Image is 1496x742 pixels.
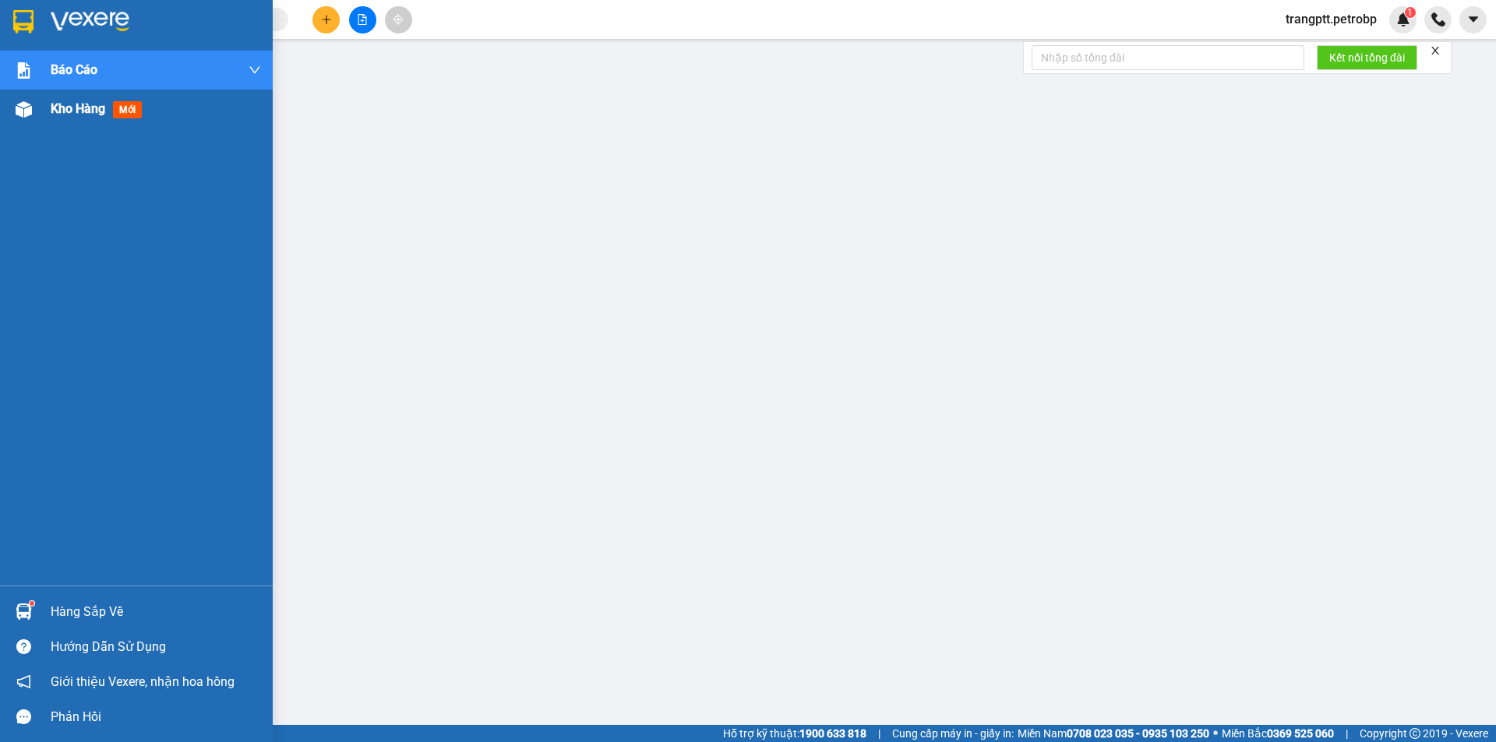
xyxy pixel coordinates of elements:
[1032,45,1304,70] input: Nhập số tổng đài
[51,672,235,691] span: Giới thiệu Vexere, nhận hoa hồng
[1410,728,1420,739] span: copyright
[1267,727,1334,740] strong: 0369 525 060
[312,6,340,33] button: plus
[723,725,866,742] span: Hỗ trợ kỹ thuật:
[1459,6,1487,33] button: caret-down
[13,15,37,31] span: Gửi:
[357,14,368,25] span: file-add
[892,725,1014,742] span: Cung cấp máy in - giấy in:
[16,709,31,724] span: message
[16,62,32,79] img: solution-icon
[51,101,105,116] span: Kho hàng
[1466,12,1480,26] span: caret-down
[16,639,31,654] span: question-circle
[30,601,34,606] sup: 1
[1018,725,1209,742] span: Miền Nam
[13,10,34,33] img: logo-vxr
[16,674,31,689] span: notification
[1213,730,1218,737] span: ⚪️
[16,101,32,118] img: warehouse-icon
[321,14,332,25] span: plus
[51,635,261,659] div: Hướng dẫn sử dụng
[249,64,261,76] span: down
[51,600,261,624] div: Hàng sắp về
[122,51,228,69] div: TUẤN
[1407,7,1413,18] span: 1
[385,6,412,33] button: aim
[51,705,261,729] div: Phản hồi
[122,15,159,31] span: Nhận:
[1067,727,1209,740] strong: 0708 023 035 - 0935 103 250
[1346,725,1348,742] span: |
[13,13,111,51] div: VP Đắk Ơ
[13,51,111,88] div: LONG HƯƠNG
[51,60,97,79] span: Báo cáo
[1273,9,1389,29] span: trangptt.petrobp
[1405,7,1416,18] sup: 1
[1329,49,1405,66] span: Kết nối tổng đài
[1222,725,1334,742] span: Miền Bắc
[1317,45,1417,70] button: Kết nối tổng đài
[1430,45,1441,56] span: close
[393,14,404,25] span: aim
[349,6,376,33] button: file-add
[122,13,228,51] div: VP Quận 5
[1431,12,1445,26] img: phone-icon
[113,101,142,118] span: mới
[1396,12,1410,26] img: icon-new-feature
[878,725,880,742] span: |
[799,727,866,740] strong: 1900 633 818
[16,603,32,620] img: warehouse-icon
